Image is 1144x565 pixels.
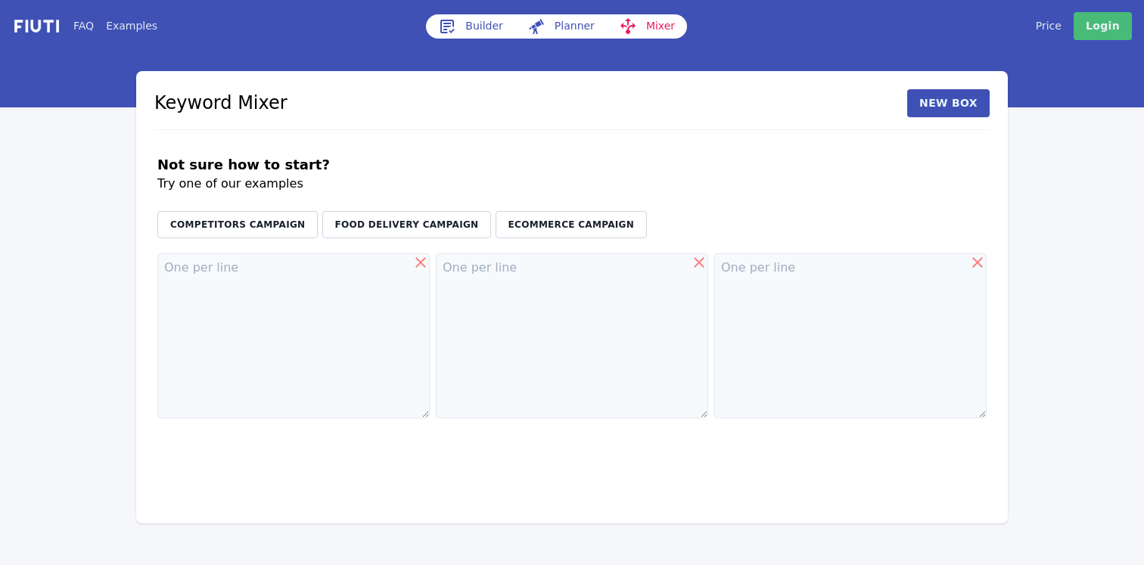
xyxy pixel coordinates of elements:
[607,14,687,39] a: Mixer
[426,14,515,39] a: Builder
[106,18,157,34] a: Examples
[907,89,990,117] button: New Box
[73,18,94,34] a: FAQ
[157,211,318,238] button: Competitors Campaign
[157,175,987,193] h2: Try one of our examples
[157,154,987,175] h1: Not sure how to start?
[154,89,288,116] h1: Keyword Mixer
[1074,12,1132,40] a: Login
[515,14,607,39] a: Planner
[496,211,647,238] button: eCommerce Campaign
[322,211,492,238] button: Food Delivery Campaign
[12,17,61,35] img: f731f27.png
[1036,18,1062,34] a: Price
